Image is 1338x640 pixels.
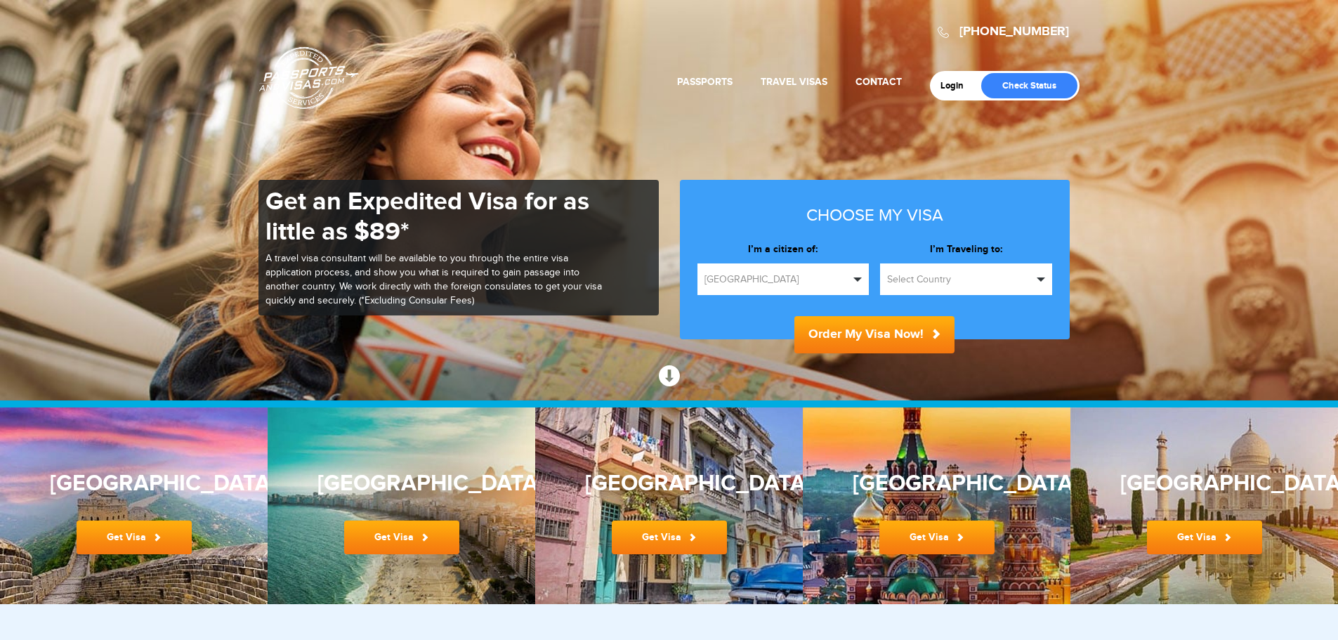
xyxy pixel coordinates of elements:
a: Get Visa [879,521,995,554]
span: [GEOGRAPHIC_DATA] [704,273,850,287]
a: Get Visa [344,521,459,554]
a: Check Status [981,73,1077,98]
a: Login [940,80,973,91]
a: Passports & [DOMAIN_NAME] [259,46,359,110]
label: I’m Traveling to: [880,242,1052,256]
h3: [GEOGRAPHIC_DATA] [50,471,218,496]
h3: Choose my visa [697,207,1052,225]
button: [GEOGRAPHIC_DATA] [697,263,870,295]
a: Contact [855,76,902,88]
a: Get Visa [77,521,192,554]
a: Get Visa [1147,521,1262,554]
label: I’m a citizen of: [697,242,870,256]
a: Get Visa [612,521,727,554]
button: Select Country [880,263,1052,295]
button: Order My Visa Now! [794,316,955,353]
a: Passports [677,76,733,88]
a: [PHONE_NUMBER] [959,24,1069,39]
h3: [GEOGRAPHIC_DATA] [1120,471,1289,496]
a: Travel Visas [761,76,827,88]
h3: [GEOGRAPHIC_DATA] [853,471,1021,496]
h3: [GEOGRAPHIC_DATA] [585,471,754,496]
span: Select Country [887,273,1032,287]
h3: [GEOGRAPHIC_DATA] [317,471,486,496]
h1: Get an Expedited Visa for as little as $89* [265,187,603,247]
p: A travel visa consultant will be available to you through the entire visa application process, an... [265,252,603,308]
